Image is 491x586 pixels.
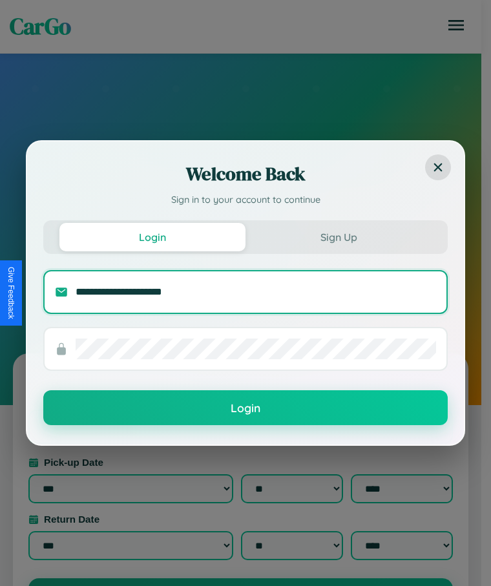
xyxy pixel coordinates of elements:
[59,223,245,251] button: Login
[245,223,432,251] button: Sign Up
[43,161,448,187] h2: Welcome Back
[6,267,16,319] div: Give Feedback
[43,193,448,207] p: Sign in to your account to continue
[43,390,448,425] button: Login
